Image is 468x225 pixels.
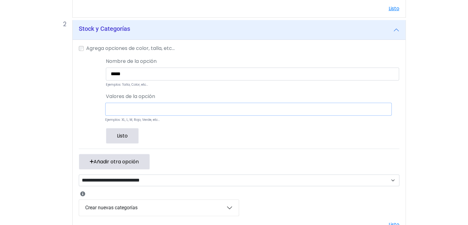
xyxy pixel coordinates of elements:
button: Crear nuevas categorías [79,200,239,216]
button: Listo [106,128,139,144]
h5: Stock y Categorías [79,25,130,32]
button: Stock y Categorías [73,20,406,40]
label: Valores de la opción [106,88,155,100]
span: Ejemplos: XL, L, M, Rojo, Verde, etc... [105,117,160,122]
label: Agrega opciones de color, talla, etc... [86,45,175,52]
span: Ejemplos: Talla, Color, etc... [106,82,148,87]
button: Añadir otra opción [79,154,150,170]
a: Listo [389,5,399,12]
label: Nombre de la opción [106,58,157,65]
